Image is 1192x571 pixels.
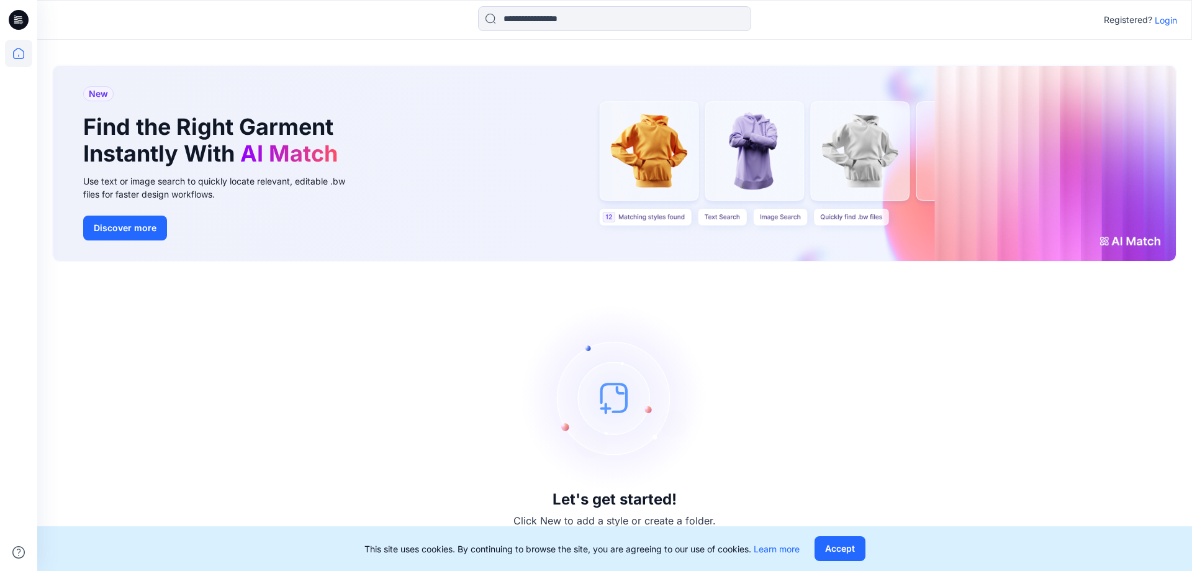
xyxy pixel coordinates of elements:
p: This site uses cookies. By continuing to browse the site, you are agreeing to our use of cookies. [364,542,800,555]
button: Discover more [83,216,167,240]
p: Registered? [1104,12,1152,27]
div: Use text or image search to quickly locate relevant, editable .bw files for faster design workflows. [83,175,363,201]
p: Click New to add a style or create a folder. [513,513,716,528]
h3: Let's get started! [553,491,677,508]
button: Accept [815,536,865,561]
span: AI Match [240,140,338,167]
h1: Find the Right Garment Instantly With [83,114,344,167]
img: empty-state-image.svg [521,304,708,491]
p: Login [1155,14,1177,27]
a: Learn more [754,544,800,554]
span: New [89,86,108,101]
